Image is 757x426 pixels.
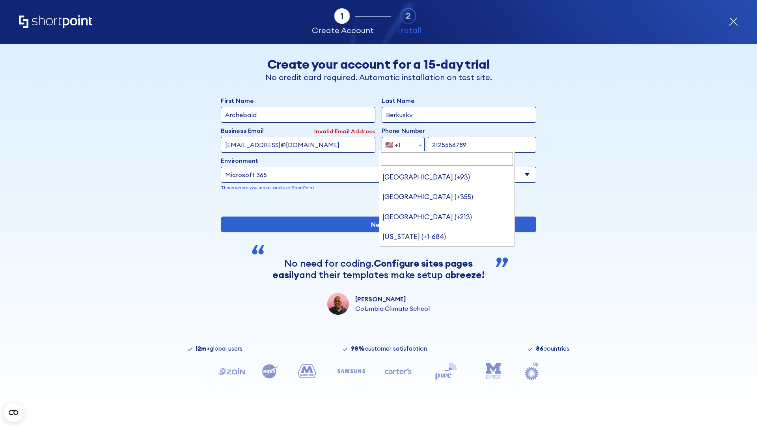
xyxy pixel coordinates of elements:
[379,187,515,207] li: [GEOGRAPHIC_DATA] (+355)
[379,207,515,227] li: [GEOGRAPHIC_DATA] (+213)
[4,403,23,422] button: Open CMP widget
[381,152,513,166] input: Search
[379,167,515,187] li: [GEOGRAPHIC_DATA] (+93)
[379,227,515,247] li: [US_STATE] (+1-684)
